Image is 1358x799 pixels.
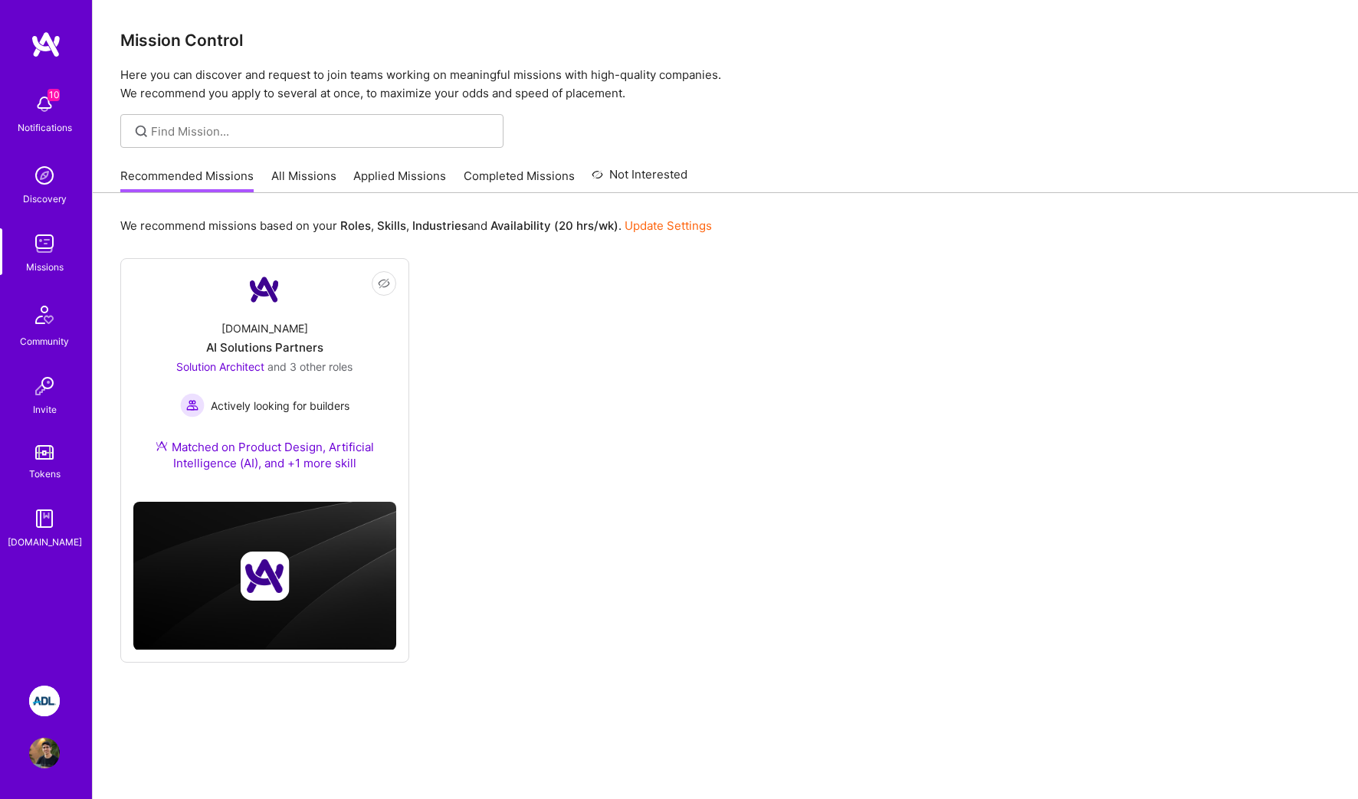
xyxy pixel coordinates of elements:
[490,218,618,233] b: Availability (20 hrs/wk)
[592,165,687,193] a: Not Interested
[120,168,254,193] a: Recommended Missions
[353,168,446,193] a: Applied Missions
[211,398,349,414] span: Actively looking for builders
[625,218,712,233] a: Update Settings
[29,738,60,768] img: User Avatar
[464,168,575,193] a: Completed Missions
[29,89,60,120] img: bell
[151,123,492,139] input: Find Mission...
[23,191,67,207] div: Discovery
[377,218,406,233] b: Skills
[25,738,64,768] a: User Avatar
[20,333,69,349] div: Community
[133,439,396,471] div: Matched on Product Design, Artificial Intelligence (AI), and +1 more skill
[26,259,64,275] div: Missions
[267,360,353,373] span: and 3 other roles
[29,503,60,534] img: guide book
[29,160,60,191] img: discovery
[206,339,323,355] div: AI Solutions Partners
[412,218,467,233] b: Industries
[176,360,264,373] span: Solution Architect
[8,534,82,550] div: [DOMAIN_NAME]
[33,401,57,418] div: Invite
[29,686,60,716] img: ADL: Technology Modernization Sprint 1
[120,66,1330,103] p: Here you can discover and request to join teams working on meaningful missions with high-quality ...
[29,371,60,401] img: Invite
[246,271,283,308] img: Company Logo
[133,502,396,650] img: cover
[271,168,336,193] a: All Missions
[133,271,396,490] a: Company Logo[DOMAIN_NAME]AI Solutions PartnersSolution Architect and 3 other rolesActively lookin...
[35,445,54,460] img: tokens
[120,31,1330,50] h3: Mission Control
[180,393,205,418] img: Actively looking for builders
[221,320,308,336] div: [DOMAIN_NAME]
[18,120,72,136] div: Notifications
[29,466,61,482] div: Tokens
[340,218,371,233] b: Roles
[378,277,390,290] i: icon EyeClosed
[120,218,712,234] p: We recommend missions based on your , , and .
[156,440,168,452] img: Ateam Purple Icon
[48,89,60,101] span: 10
[133,123,150,140] i: icon SearchGrey
[31,31,61,58] img: logo
[25,686,64,716] a: ADL: Technology Modernization Sprint 1
[240,552,289,601] img: Company logo
[29,228,60,259] img: teamwork
[26,296,63,333] img: Community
